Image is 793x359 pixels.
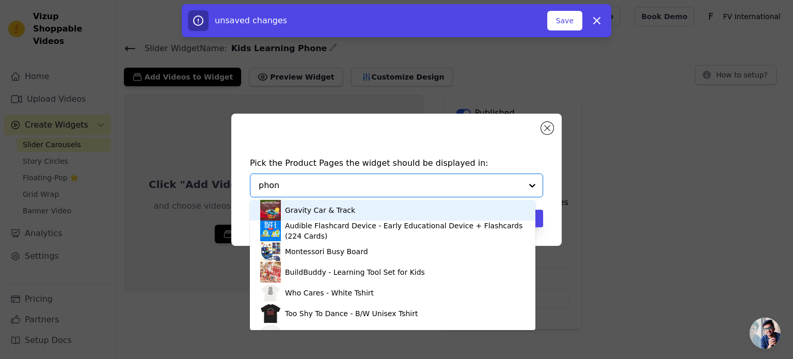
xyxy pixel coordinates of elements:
[260,200,281,221] img: product thumbnail
[285,308,418,319] div: Too Shy To Dance - B/W Unisex Tshirt
[250,157,543,169] h4: Pick the Product Pages the widget should be displayed in:
[260,221,281,241] img: product thumbnail
[215,15,287,25] span: unsaved changes
[547,11,582,30] button: Save
[260,283,281,303] img: product thumbnail
[285,267,425,277] div: BuildBuddy - Learning Tool Set for Kids
[260,262,281,283] img: product thumbnail
[285,329,376,339] div: Super Mom - White Tshirt
[750,318,781,349] div: Open chat
[285,205,355,215] div: Gravity Car & Track
[541,122,553,134] button: Close modal
[260,324,281,345] img: product thumbnail
[285,246,368,257] div: Montessori Busy Board
[285,288,374,298] div: Who Cares - White Tshirt
[259,179,522,192] input: Search by product title or paste product URL
[260,303,281,324] img: product thumbnail
[285,221,525,241] div: Audible Flashcard Device - Early Educational Device + Flashcards (224 Cards)
[260,241,281,262] img: product thumbnail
